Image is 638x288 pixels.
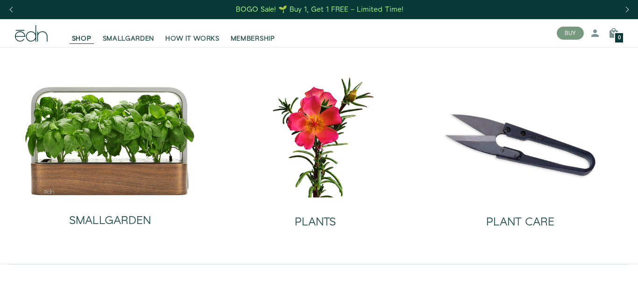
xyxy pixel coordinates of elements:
[557,27,584,40] button: BUY
[69,215,151,227] h2: SMALLGARDEN
[618,35,621,41] span: 0
[103,34,155,43] span: SMALLGARDEN
[235,2,405,17] a: BOGO Sale! 🌱 Buy 1, Get 1 FREE – Limited Time!
[66,23,97,43] a: SHOP
[72,34,92,43] span: SHOP
[236,5,404,14] div: BOGO Sale! 🌱 Buy 1, Get 1 FREE – Limited Time!
[165,34,219,43] span: HOW IT WORKS
[220,197,410,236] a: PLANTS
[160,23,225,43] a: HOW IT WORKS
[24,196,196,234] a: SMALLGARDEN
[486,216,554,228] h2: PLANT CARE
[231,34,275,43] span: MEMBERSHIP
[425,197,616,236] a: PLANT CARE
[295,216,336,228] h2: PLANTS
[97,23,160,43] a: SMALLGARDEN
[225,23,281,43] a: MEMBERSHIP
